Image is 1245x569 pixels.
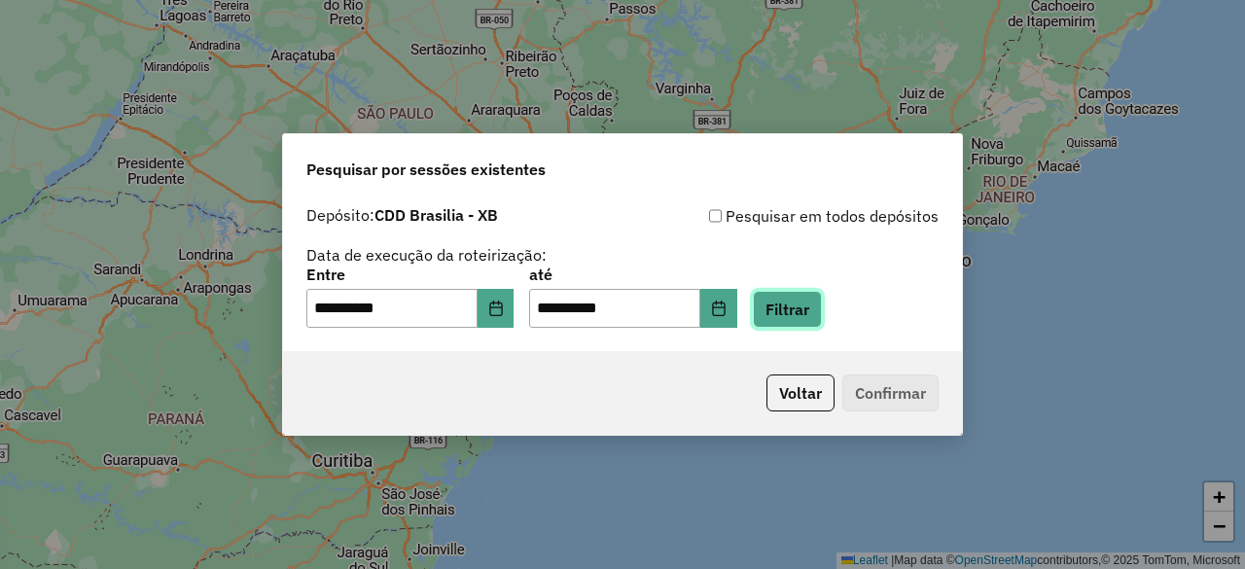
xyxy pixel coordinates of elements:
button: Voltar [766,374,835,411]
label: Entre [306,263,514,286]
label: até [529,263,736,286]
button: Choose Date [700,289,737,328]
span: Pesquisar por sessões existentes [306,158,546,181]
strong: CDD Brasilia - XB [374,205,498,225]
label: Data de execução da roteirização: [306,243,547,267]
button: Choose Date [478,289,515,328]
div: Pesquisar em todos depósitos [622,204,939,228]
label: Depósito: [306,203,498,227]
button: Filtrar [753,291,822,328]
